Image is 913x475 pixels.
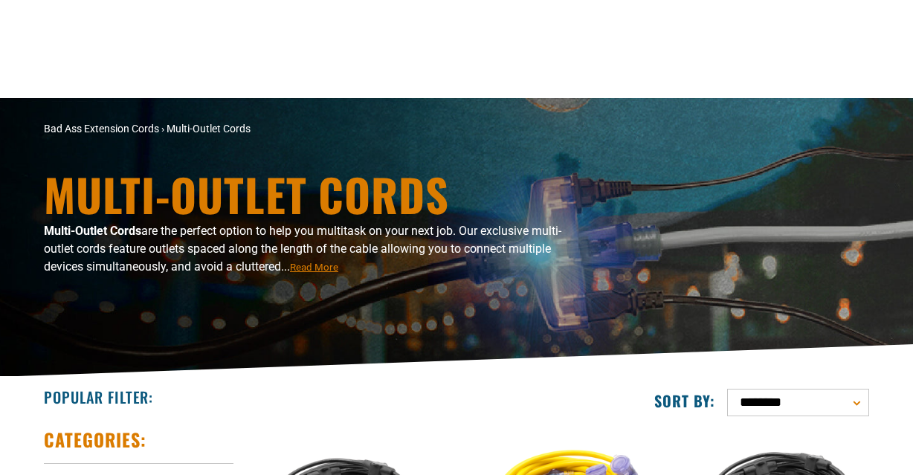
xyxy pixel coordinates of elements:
span: › [161,123,164,135]
nav: breadcrumbs [44,121,587,137]
span: are the perfect option to help you multitask on your next job. Our exclusive multi-outlet cords f... [44,224,561,274]
h1: Multi-Outlet Cords [44,172,587,216]
span: Read More [290,262,338,273]
a: Bad Ass Extension Cords [44,123,159,135]
label: Sort by: [654,391,715,410]
b: Multi-Outlet Cords [44,224,141,238]
span: Multi-Outlet Cords [167,123,251,135]
h2: Popular Filter: [44,387,153,407]
h2: Categories: [44,428,146,451]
